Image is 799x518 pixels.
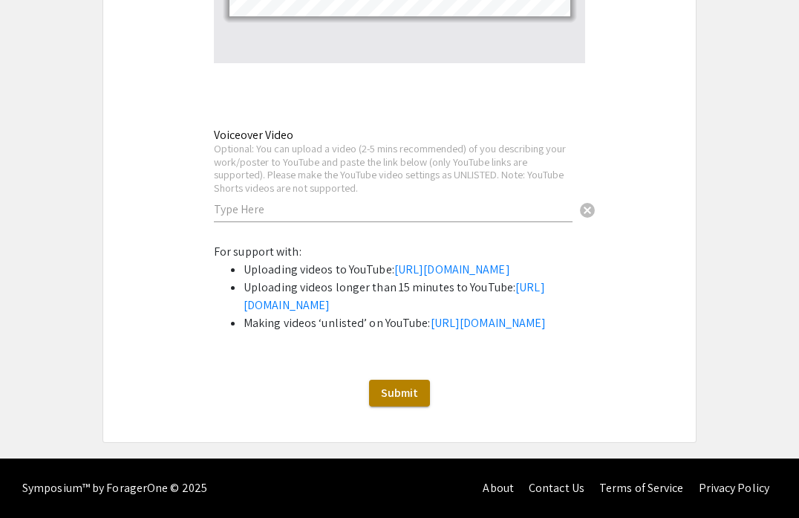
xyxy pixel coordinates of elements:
span: For support with: [214,244,301,259]
a: [URL][DOMAIN_NAME] [394,262,510,277]
button: Clear [573,195,602,224]
a: About [483,480,514,496]
li: Uploading videos longer than 15 minutes to YouTube: [244,279,585,314]
span: Submit [381,385,418,401]
a: Terms of Service [599,480,684,496]
a: Contact Us [529,480,584,496]
div: Optional: You can upload a video (2-5 mins recommended) of you describing your work/poster to You... [214,142,573,194]
span: cancel [578,201,596,219]
li: Uploading videos to YouTube: [244,261,585,279]
li: Making videos ‘unlisted’ on YouTube: [244,314,585,332]
div: Symposium™ by ForagerOne © 2025 [22,459,207,518]
input: Type Here [214,201,573,217]
a: Privacy Policy [699,480,769,496]
a: [URL][DOMAIN_NAME] [431,315,547,331]
iframe: Chat [11,451,63,507]
button: Submit [369,380,430,407]
mat-label: Voiceover Video [214,127,293,143]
